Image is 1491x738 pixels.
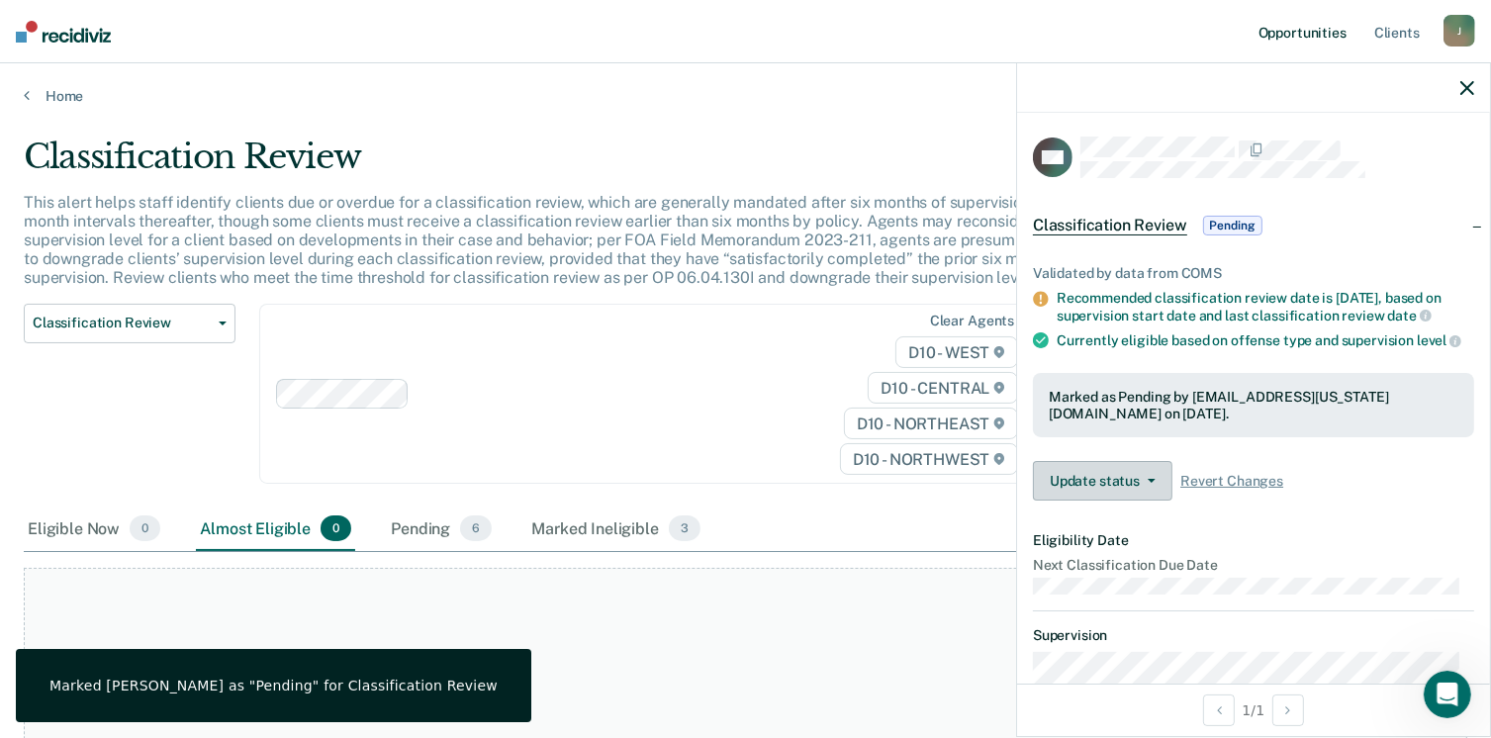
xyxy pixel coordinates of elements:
[460,515,492,541] span: 6
[1033,627,1474,644] dt: Supervision
[24,507,164,551] div: Eligible Now
[868,372,1018,404] span: D10 - CENTRAL
[24,137,1142,193] div: Classification Review
[49,677,498,694] div: Marked [PERSON_NAME] as "Pending" for Classification Review
[1272,694,1304,726] button: Next Opportunity
[1033,265,1474,282] div: Validated by data from COMS
[33,315,211,331] span: Classification Review
[1203,694,1235,726] button: Previous Opportunity
[1033,216,1187,235] span: Classification Review
[930,313,1014,329] div: Clear agents
[1033,557,1474,574] dt: Next Classification Due Date
[24,87,1467,105] a: Home
[24,193,1129,288] p: This alert helps staff identify clients due or overdue for a classification review, which are gen...
[527,507,704,551] div: Marked Ineligible
[1180,473,1283,490] span: Revert Changes
[196,507,355,551] div: Almost Eligible
[895,336,1018,368] span: D10 - WEST
[1033,461,1172,501] button: Update status
[1057,331,1474,349] div: Currently eligible based on offense type and supervision
[844,408,1018,439] span: D10 - NORTHEAST
[1049,389,1458,422] div: Marked as Pending by [EMAIL_ADDRESS][US_STATE][DOMAIN_NAME] on [DATE].
[1017,194,1490,257] div: Classification ReviewPending
[1057,290,1474,323] div: Recommended classification review date is [DATE], based on supervision start date and last classi...
[130,515,160,541] span: 0
[840,443,1018,475] span: D10 - NORTHWEST
[1033,532,1474,549] dt: Eligibility Date
[1417,332,1461,348] span: level
[321,515,351,541] span: 0
[1424,671,1471,718] iframe: Intercom live chat
[1203,216,1262,235] span: Pending
[1444,15,1475,46] div: J
[16,21,111,43] img: Recidiviz
[387,507,496,551] div: Pending
[669,515,700,541] span: 3
[1017,684,1490,736] div: 1 / 1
